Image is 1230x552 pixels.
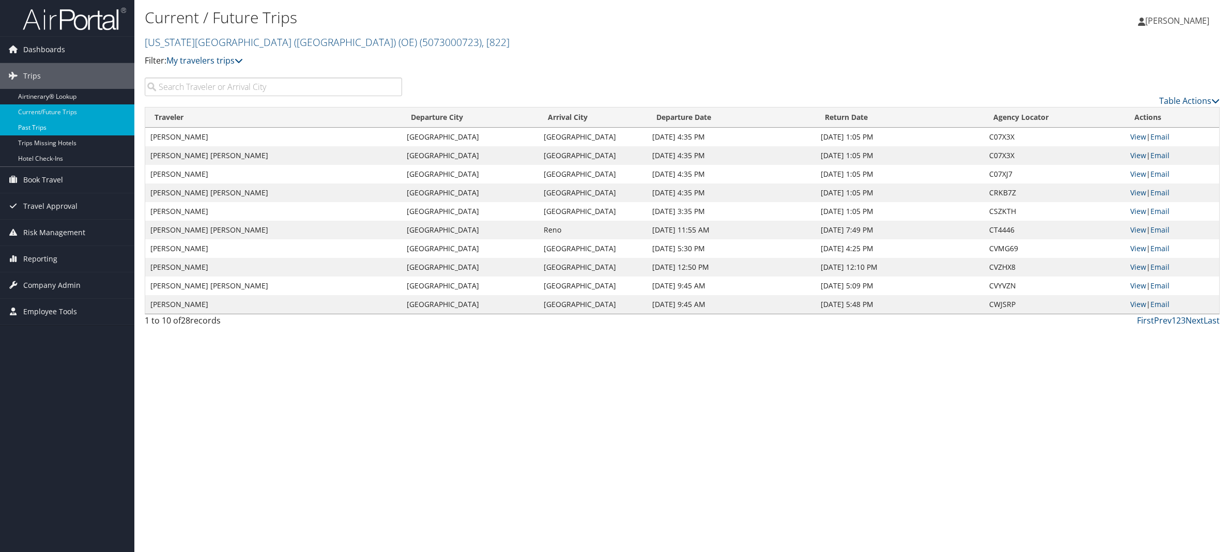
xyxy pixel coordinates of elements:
td: C07XJ7 [984,165,1126,183]
span: Company Admin [23,272,81,298]
td: [DATE] 12:50 PM [647,258,816,277]
span: Employee Tools [23,299,77,325]
td: Reno [539,221,647,239]
td: [PERSON_NAME] [PERSON_NAME] [145,277,402,295]
span: [PERSON_NAME] [1145,15,1209,26]
a: Last [1204,315,1220,326]
td: | [1125,277,1219,295]
td: [DATE] 12:10 PM [816,258,984,277]
span: Trips [23,63,41,89]
a: View [1130,206,1146,216]
a: [US_STATE][GEOGRAPHIC_DATA] ([GEOGRAPHIC_DATA]) (OE) [145,35,510,49]
td: [GEOGRAPHIC_DATA] [402,183,539,202]
td: | [1125,221,1219,239]
td: | [1125,295,1219,314]
a: Email [1150,299,1170,309]
span: ( 5073000723 ) [420,35,482,49]
td: CWJSRP [984,295,1126,314]
td: | [1125,146,1219,165]
a: My travelers trips [166,55,243,66]
td: [DATE] 4:35 PM [647,128,816,146]
td: [GEOGRAPHIC_DATA] [539,165,647,183]
td: [GEOGRAPHIC_DATA] [402,128,539,146]
a: View [1130,132,1146,142]
td: CT4446 [984,221,1126,239]
a: Email [1150,132,1170,142]
th: Traveler: activate to sort column ascending [145,108,402,128]
td: [PERSON_NAME] [145,165,402,183]
th: Departure City: activate to sort column ascending [402,108,539,128]
a: Email [1150,188,1170,197]
td: [DATE] 7:49 PM [816,221,984,239]
td: [DATE] 11:55 AM [647,221,816,239]
td: | [1125,239,1219,258]
a: View [1130,150,1146,160]
td: [DATE] 4:35 PM [647,183,816,202]
a: First [1137,315,1154,326]
td: [PERSON_NAME] [PERSON_NAME] [145,183,402,202]
td: | [1125,165,1219,183]
a: 2 [1176,315,1181,326]
td: [PERSON_NAME] [145,239,402,258]
span: Book Travel [23,167,63,193]
a: Email [1150,243,1170,253]
a: Next [1186,315,1204,326]
td: [GEOGRAPHIC_DATA] [539,277,647,295]
span: Reporting [23,246,57,272]
th: Departure Date: activate to sort column descending [647,108,816,128]
td: [DATE] 1:05 PM [816,202,984,221]
span: 28 [181,315,190,326]
td: [PERSON_NAME] [PERSON_NAME] [145,146,402,165]
a: View [1130,243,1146,253]
td: [DATE] 5:30 PM [647,239,816,258]
a: View [1130,169,1146,179]
td: [DATE] 1:05 PM [816,183,984,202]
a: View [1130,299,1146,309]
a: Email [1150,206,1170,216]
td: [DATE] 3:35 PM [647,202,816,221]
td: CRKB7Z [984,183,1126,202]
a: [PERSON_NAME] [1138,5,1220,36]
td: [GEOGRAPHIC_DATA] [402,258,539,277]
a: View [1130,281,1146,290]
span: , [ 822 ] [482,35,510,49]
a: Prev [1154,315,1172,326]
a: Table Actions [1159,95,1220,106]
td: [GEOGRAPHIC_DATA] [539,239,647,258]
td: [GEOGRAPHIC_DATA] [402,221,539,239]
h1: Current / Future Trips [145,7,862,28]
td: [DATE] 1:05 PM [816,165,984,183]
td: [PERSON_NAME] [PERSON_NAME] [145,221,402,239]
td: | [1125,128,1219,146]
td: C07X3X [984,128,1126,146]
td: [PERSON_NAME] [145,295,402,314]
td: [GEOGRAPHIC_DATA] [539,183,647,202]
td: [DATE] 5:09 PM [816,277,984,295]
td: [DATE] 9:45 AM [647,277,816,295]
a: Email [1150,225,1170,235]
span: Travel Approval [23,193,78,219]
td: | [1125,183,1219,202]
div: 1 to 10 of records [145,314,402,332]
th: Return Date: activate to sort column ascending [816,108,984,128]
a: 3 [1181,315,1186,326]
a: Email [1150,281,1170,290]
td: CSZKTH [984,202,1126,221]
td: [DATE] 9:45 AM [647,295,816,314]
td: CVZHX8 [984,258,1126,277]
a: Email [1150,262,1170,272]
td: [PERSON_NAME] [145,128,402,146]
span: Risk Management [23,220,85,246]
th: Agency Locator: activate to sort column ascending [984,108,1126,128]
td: [GEOGRAPHIC_DATA] [402,146,539,165]
td: [GEOGRAPHIC_DATA] [402,202,539,221]
img: airportal-logo.png [23,7,126,31]
a: View [1130,188,1146,197]
td: [GEOGRAPHIC_DATA] [539,202,647,221]
td: | [1125,202,1219,221]
span: Dashboards [23,37,65,63]
td: [DATE] 4:25 PM [816,239,984,258]
td: [PERSON_NAME] [145,202,402,221]
td: [GEOGRAPHIC_DATA] [402,295,539,314]
td: [DATE] 1:05 PM [816,128,984,146]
